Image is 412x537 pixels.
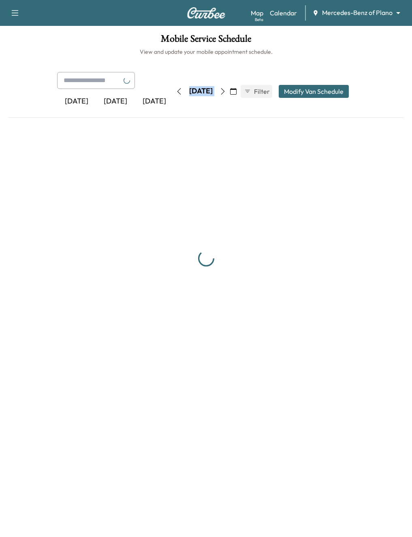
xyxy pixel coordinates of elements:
div: [DATE] [189,86,213,96]
div: [DATE] [57,92,96,111]
button: Filter [241,85,272,98]
h6: View and update your mobile appointment schedule. [8,48,404,56]
div: [DATE] [135,92,174,111]
h1: Mobile Service Schedule [8,34,404,48]
span: Filter [254,87,269,96]
img: Curbee Logo [187,7,226,19]
div: [DATE] [96,92,135,111]
span: Mercedes-Benz of Plano [322,8,393,17]
a: Calendar [270,8,297,18]
button: Modify Van Schedule [279,85,349,98]
div: Beta [255,17,263,23]
a: MapBeta [251,8,263,18]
